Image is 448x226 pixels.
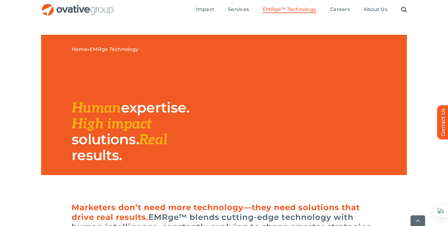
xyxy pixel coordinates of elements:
[330,6,350,13] a: Careers
[90,46,138,52] span: EMRge Technology
[72,146,122,164] span: results.
[196,6,214,13] a: Impact
[72,100,121,117] span: Human
[401,6,407,13] a: Search
[72,131,139,148] span: solutions.
[121,99,190,116] span: expertise.
[72,116,152,133] span: High impact
[72,59,133,85] img: EMRGE_RGB_wht
[263,6,316,13] a: EMRge™ Technology
[139,131,167,149] span: Real
[41,3,114,9] a: OG_Full_horizontal_RGB
[224,35,407,126] img: EMRge Landing Page Header Image
[364,6,387,13] a: About Us
[389,157,407,175] img: EMRge_HomePage_Elements_Arrow Box
[72,46,87,52] a: Home
[72,46,138,52] span: »
[72,203,360,222] span: Marketers don’t need more technology—they need solutions that drive real results.
[228,6,249,13] a: Services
